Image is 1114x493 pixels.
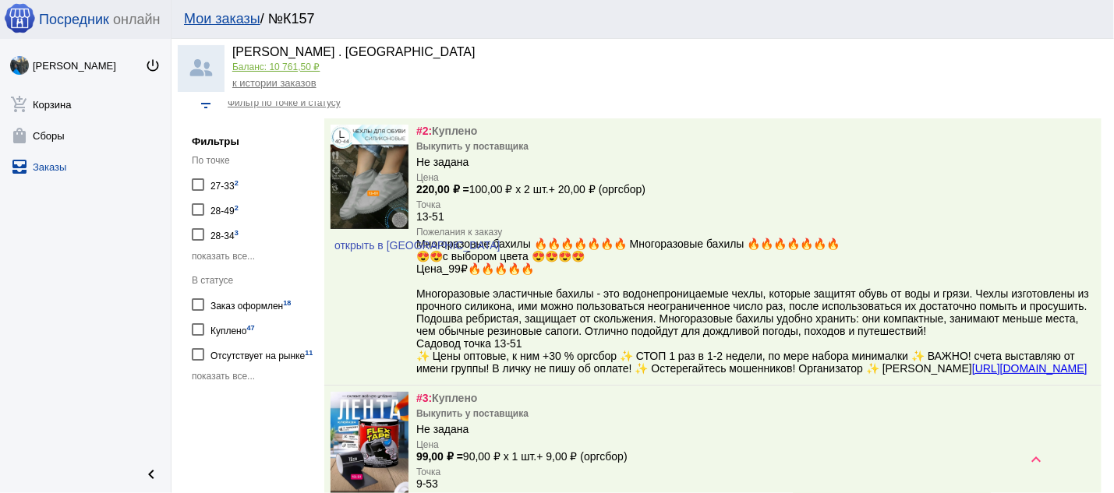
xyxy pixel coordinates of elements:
[113,12,160,28] span: онлайн
[232,77,317,89] a: к истории заказов
[416,227,1095,238] label: Пожелания к заказу
[416,450,463,463] b: 99,00 ₽ =
[192,275,317,286] div: В статусе
[416,172,645,183] label: Цена
[10,157,29,176] mat-icon: all_inbox
[331,125,408,229] img: 06T5DbbrcY70d4FqtbiUvBUeaczEyfIlQbWDMdNt64ZVPP2LxbVJlmK0jLUThT0lGqvwzEjeOZPQApa2rki0k4eh.jpg
[235,179,239,187] small: 2
[210,174,239,195] div: 27-33
[416,439,628,450] label: Цена
[334,239,500,252] span: открыть в [GEOGRAPHIC_DATA]
[192,371,255,382] span: показать все...
[416,477,440,490] div: 9-53
[232,45,475,62] div: [PERSON_NAME] . [GEOGRAPHIC_DATA]
[10,95,29,114] mat-icon: add_shopping_cart
[178,45,225,92] img: community_200.png
[331,231,504,259] a: открыть в [GEOGRAPHIC_DATA]
[210,319,255,340] div: Куплено
[192,251,255,262] span: показать все...
[432,125,477,137] span: Куплено
[210,343,313,364] div: Отсутствует на рынке
[416,199,444,210] label: Точка
[210,294,291,315] div: Заказ оформлен
[235,229,239,237] small: 3
[416,183,469,195] b: 220,00 ₽ =
[4,2,35,33] img: apple-icon-60x60.png
[972,362,1087,375] a: [URL][DOMAIN_NAME]
[283,299,291,307] small: 18
[235,204,239,212] small: 2
[416,183,645,195] div: 100,00 ₽ x 2 шт. + 20,00 ₽ (оргсбор)
[232,62,320,72] a: Баланс: 10 761,50 ₽
[416,450,628,463] div: 90,00 ₽ x 1 шт. + 9,00 ₽ (оргсбор)
[228,97,341,108] span: Фильтр по точке и статусу
[416,210,444,223] div: 13-51
[246,324,254,332] small: 47
[210,199,239,220] div: 28-49
[192,155,317,166] div: По точке
[10,56,29,75] img: YV7H7BcZRG1VT6WOa98Raj_l4iNv0isz3E1mt2TfuFZBzpPiMwqlQUCSKvQj5Pyya6uA4U-VAZzfiOpgD-JFQrq3.jpg
[10,126,29,145] mat-icon: shopping_bag
[416,408,529,419] div: Выкупить у поставщика
[184,11,260,26] a: Мои заказы
[184,11,1086,27] div: / №К157
[1027,450,1045,469] mat-icon: keyboard_arrow_up
[39,12,109,28] span: Посредник
[432,392,477,404] span: Куплено
[192,136,317,147] h5: Фильтры
[416,238,1095,375] div: Многоразовые бахилы 🔥🔥🔥🔥🔥🔥🔥 Многоразовые бахилы 🔥🔥🔥🔥🔥🔥🔥 😍😍с выбором цвета 😍😍😍😍 Цена_99₽🔥🔥🔥🔥🔥 Мног...
[196,94,215,113] mat-icon: filter_list
[416,392,432,404] span: #3:
[210,224,239,245] div: 28-34
[33,60,145,72] div: [PERSON_NAME]
[416,125,432,137] span: #2:
[305,349,313,357] small: 11
[416,467,440,477] label: Точка
[142,465,161,484] mat-icon: chevron_left
[416,423,469,435] div: Не задана
[145,58,161,73] mat-icon: power_settings_new
[416,156,469,168] div: Не задана
[416,141,529,152] div: Выкупить у поставщика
